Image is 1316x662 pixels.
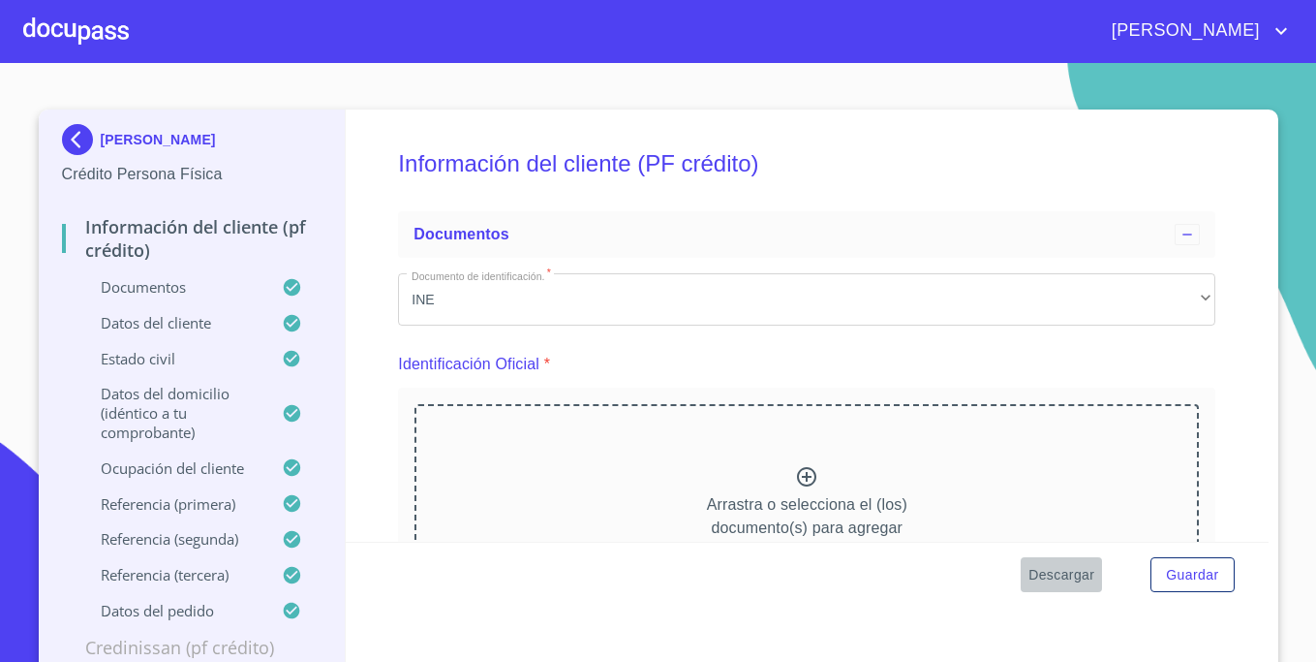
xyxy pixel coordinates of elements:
p: Ocupación del Cliente [62,458,283,478]
p: Arrastra o selecciona el (los) documento(s) para agregar [707,493,907,540]
button: account of current user [1097,16,1293,47]
span: Guardar [1166,563,1218,587]
p: Credinissan (PF crédito) [62,636,322,659]
p: Información del cliente (PF crédito) [62,215,322,262]
span: [PERSON_NAME] [1097,16,1270,47]
button: Descargar [1021,557,1102,593]
p: Datos del pedido [62,601,283,620]
div: Documentos [398,211,1215,258]
p: Referencia (tercera) [62,565,283,584]
img: Docupass spot blue [62,124,101,155]
p: Crédito Persona Física [62,163,322,186]
p: Referencia (segunda) [62,529,283,549]
p: Identificación Oficial [398,353,539,376]
p: Datos del cliente [62,313,283,332]
button: Guardar [1150,557,1234,593]
p: Referencia (primera) [62,494,283,514]
p: Documentos [62,277,283,297]
p: Datos del domicilio (idéntico a tu comprobante) [62,384,283,442]
span: Documentos [413,226,508,242]
div: INE [398,273,1215,326]
h5: Información del cliente (PF crédito) [398,124,1215,204]
div: [PERSON_NAME] [62,124,322,163]
span: Descargar [1028,563,1094,587]
p: [PERSON_NAME] [101,132,216,147]
p: Estado Civil [62,349,283,368]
